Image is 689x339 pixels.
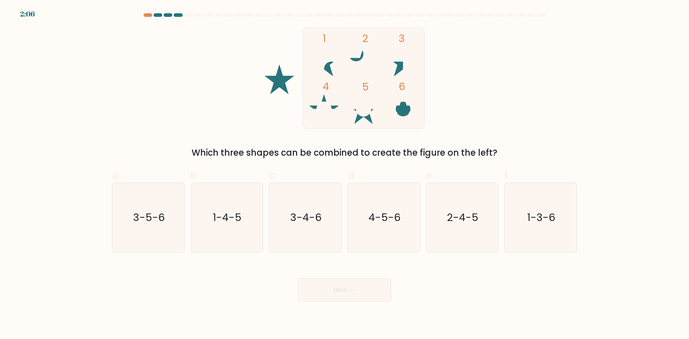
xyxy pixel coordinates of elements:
text: 4-5-6 [369,210,400,225]
text: 2-4-5 [447,210,479,225]
tspan: 4 [323,79,329,94]
button: Next [298,278,391,301]
span: e. [426,168,434,182]
text: 1-3-6 [528,210,556,225]
span: f. [504,168,509,182]
tspan: 2 [362,31,368,46]
span: a. [112,168,121,182]
tspan: 1 [323,31,326,46]
text: 1-4-5 [213,210,242,225]
div: 2:06 [20,9,35,19]
span: c. [269,168,277,182]
span: b. [191,168,199,182]
text: 3-4-6 [290,210,322,225]
tspan: 6 [399,79,405,94]
tspan: 5 [362,80,369,94]
text: 3-5-6 [133,210,165,225]
span: d. [347,168,356,182]
div: Which three shapes can be combined to create the figure on the left? [116,146,573,159]
tspan: 3 [399,31,405,46]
